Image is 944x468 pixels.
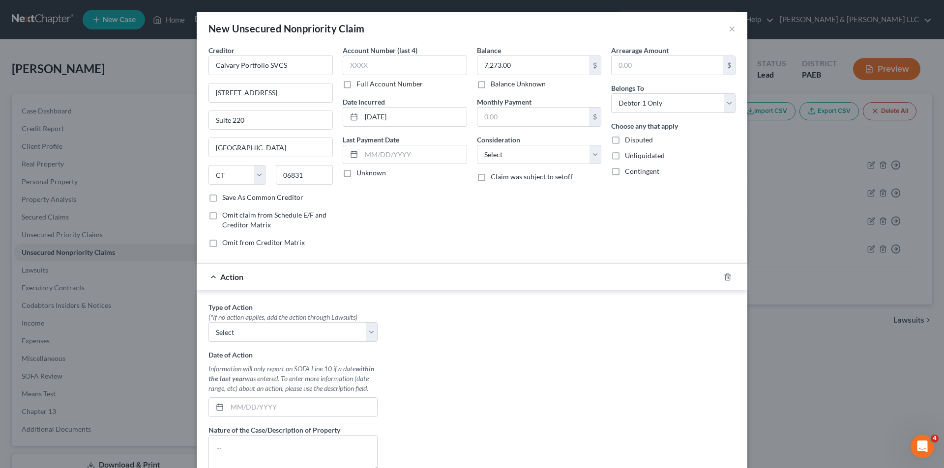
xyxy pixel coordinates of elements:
[611,45,669,55] label: Arrearage Amount
[343,45,417,55] label: Account Number (last 4)
[356,79,423,89] label: Full Account Number
[208,303,253,311] span: Type of Action
[361,145,467,164] input: MM/DD/YYYY
[208,22,364,35] div: New Unsecured Nonpriority Claim
[220,272,243,281] span: Action
[343,55,467,75] input: XXXX
[276,165,333,185] input: Enter zip...
[931,435,939,442] span: 4
[343,97,385,107] label: Date Incurred
[625,151,665,160] span: Unliquidated
[612,56,723,75] input: 0.00
[208,46,235,55] span: Creditor
[611,84,644,92] span: Belongs To
[208,350,253,360] label: Date of Action
[625,136,653,144] span: Disputed
[343,135,399,145] label: Last Payment Date
[911,435,934,458] iframe: Intercom live chat
[209,111,332,130] input: Apt, Suite, etc...
[625,167,659,175] span: Contingent
[477,56,589,75] input: 0.00
[723,56,735,75] div: $
[477,45,501,55] label: Balance
[589,56,601,75] div: $
[361,108,467,126] input: MM/DD/YYYY
[222,211,326,229] span: Omit claim from Schedule E/F and Creditor Matrix
[477,97,531,107] label: Monthly Payment
[477,108,589,126] input: 0.00
[491,79,546,89] label: Balance Unknown
[222,193,303,202] label: Save As Common Creditor
[208,55,333,75] input: Search creditor by name...
[208,425,340,435] label: Nature of the Case/Description of Property
[356,168,386,178] label: Unknown
[222,238,305,247] span: Omit from Creditor Matrix
[729,23,736,34] button: ×
[611,121,678,131] label: Choose any that apply
[491,172,573,181] span: Claim was subject to setoff
[209,138,332,157] input: Enter city...
[209,83,332,102] input: Enter address...
[208,364,378,393] div: Information will only report on SOFA Line 10 if a date was entered. To enter more information (da...
[589,108,601,126] div: $
[477,135,520,145] label: Consideration
[208,312,378,322] div: (*If no action applies, add the action through Lawsuits)
[227,398,377,416] input: MM/DD/YYYY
